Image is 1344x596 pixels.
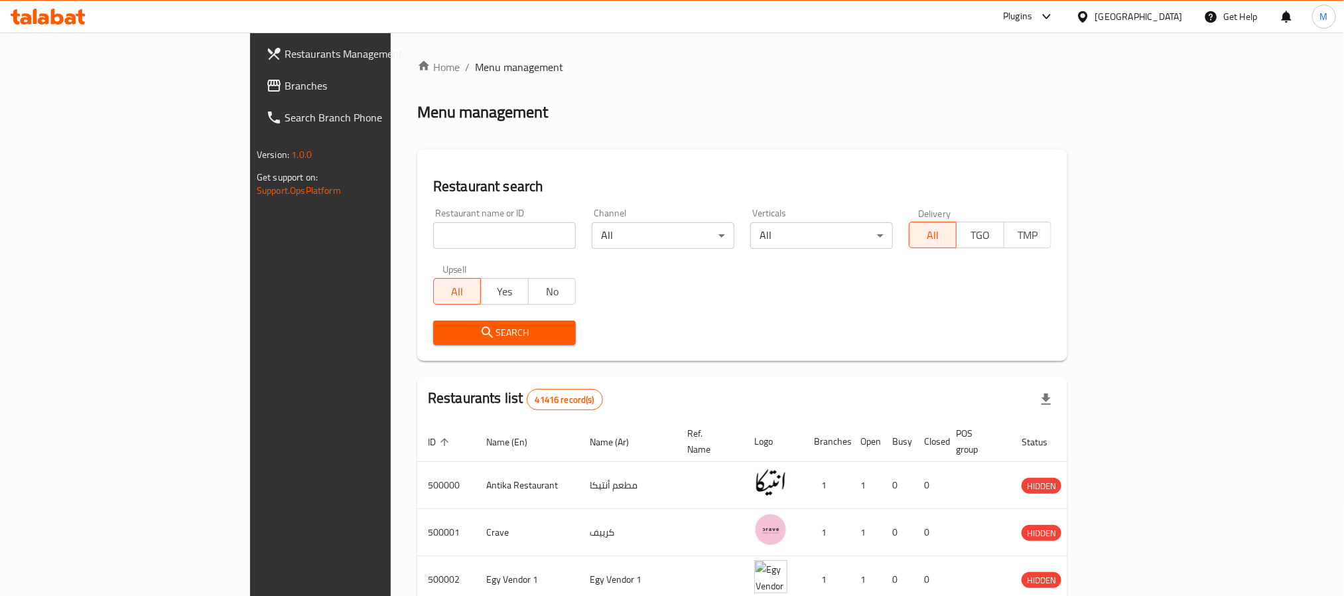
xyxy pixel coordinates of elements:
[433,222,576,249] input: Search for restaurant name or ID..
[527,394,602,406] span: 41416 record(s)
[486,434,545,450] span: Name (En)
[803,509,850,556] td: 1
[882,462,913,509] td: 0
[285,46,464,62] span: Restaurants Management
[579,462,677,509] td: مطعم أنتيكا
[754,513,787,546] img: Crave
[882,509,913,556] td: 0
[1030,384,1062,415] div: Export file
[909,222,957,248] button: All
[433,321,576,345] button: Search
[257,169,318,186] span: Get support on:
[1022,573,1061,588] span: HIDDEN
[754,466,787,499] img: Antika Restaurant
[433,177,1051,196] h2: Restaurant search
[882,421,913,462] th: Busy
[255,102,474,133] a: Search Branch Phone
[1010,226,1046,245] span: TMP
[913,421,945,462] th: Closed
[850,509,882,556] td: 1
[956,222,1004,248] button: TGO
[744,421,803,462] th: Logo
[915,226,951,245] span: All
[476,462,579,509] td: Antika Restaurant
[444,325,565,341] span: Search
[285,78,464,94] span: Branches
[428,434,453,450] span: ID
[417,59,1067,75] nav: breadcrumb
[1095,9,1183,24] div: [GEOGRAPHIC_DATA]
[417,102,548,123] h2: Menu management
[255,38,474,70] a: Restaurants Management
[913,462,945,509] td: 0
[579,509,677,556] td: كرييف
[1022,526,1061,541] span: HIDDEN
[475,59,563,75] span: Menu management
[750,222,893,249] div: All
[592,222,734,249] div: All
[1003,9,1032,25] div: Plugins
[257,182,341,199] a: Support.OpsPlatform
[754,560,787,593] img: Egy Vendor 1
[850,421,882,462] th: Open
[803,462,850,509] td: 1
[527,389,603,410] div: Total records count
[528,278,576,305] button: No
[1004,222,1051,248] button: TMP
[962,226,998,245] span: TGO
[480,278,528,305] button: Yes
[913,509,945,556] td: 0
[439,282,476,301] span: All
[285,110,464,125] span: Search Branch Phone
[850,462,882,509] td: 1
[255,70,474,102] a: Branches
[442,265,467,274] label: Upsell
[428,388,603,410] h2: Restaurants list
[590,434,646,450] span: Name (Ar)
[291,146,312,163] span: 1.0.0
[918,208,951,218] label: Delivery
[433,278,481,305] button: All
[803,421,850,462] th: Branches
[1320,9,1328,24] span: M
[476,509,579,556] td: Crave
[486,282,523,301] span: Yes
[257,146,289,163] span: Version:
[534,282,571,301] span: No
[1022,478,1061,494] div: HIDDEN
[1022,479,1061,494] span: HIDDEN
[687,425,728,457] span: Ref. Name
[1022,434,1065,450] span: Status
[956,425,995,457] span: POS group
